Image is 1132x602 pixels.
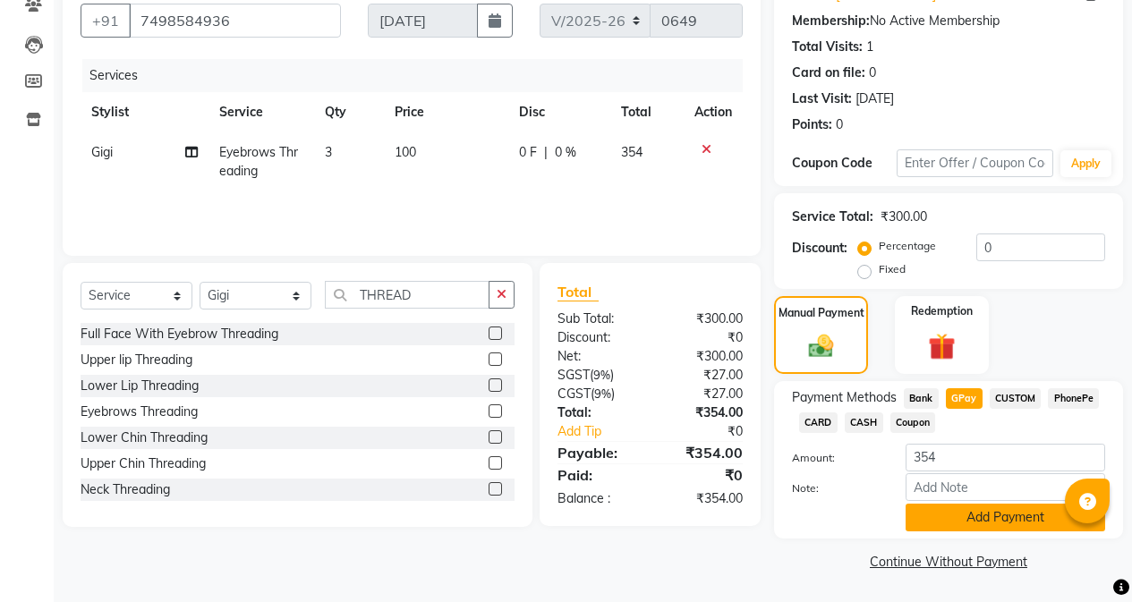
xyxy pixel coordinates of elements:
[395,144,416,160] span: 100
[650,366,756,385] div: ₹27.00
[990,388,1042,409] span: CUSTOM
[650,489,756,508] div: ₹354.00
[869,64,876,82] div: 0
[668,422,756,441] div: ₹0
[219,144,298,179] span: Eyebrows Threading
[129,4,341,38] input: Search by Name/Mobile/Email/Code
[81,403,198,421] div: Eyebrows Threading
[684,92,743,132] th: Action
[792,154,897,173] div: Coupon Code
[897,149,1053,177] input: Enter Offer / Coupon Code
[792,89,852,108] div: Last Visit:
[557,386,591,402] span: CGST
[544,422,668,441] a: Add Tip
[911,303,973,319] label: Redemption
[81,454,206,473] div: Upper Chin Threading
[792,38,863,56] div: Total Visits:
[544,442,651,463] div: Payable:
[946,388,983,409] span: GPay
[325,281,489,309] input: Search or Scan
[544,347,651,366] div: Net:
[650,347,756,366] div: ₹300.00
[792,208,873,226] div: Service Total:
[792,115,832,134] div: Points:
[81,92,209,132] th: Stylist
[778,553,1119,572] a: Continue Without Payment
[557,283,599,301] span: Total
[621,144,643,160] span: 354
[610,92,684,132] th: Total
[544,309,651,328] div: Sub Total:
[650,403,756,422] div: ₹354.00
[799,412,838,433] span: CARD
[650,385,756,403] div: ₹27.00
[779,450,892,466] label: Amount:
[544,143,548,162] span: |
[91,144,113,160] span: Gigi
[544,366,651,385] div: ( )
[544,489,651,508] div: Balance :
[845,412,883,433] span: CASH
[519,143,537,162] span: 0 F
[384,92,508,132] th: Price
[594,386,611,401] span: 9%
[555,143,576,162] span: 0 %
[1048,388,1099,409] span: PhonePe
[544,328,651,347] div: Discount:
[792,64,865,82] div: Card on file:
[650,328,756,347] div: ₹0
[325,144,332,160] span: 3
[81,351,192,369] div: Upper lip Threading
[920,330,964,363] img: _gift.svg
[593,368,610,382] span: 9%
[836,115,843,134] div: 0
[801,332,842,360] img: _cash.svg
[792,12,870,30] div: Membership:
[904,388,939,409] span: Bank
[906,444,1105,471] input: Amount
[544,464,651,486] div: Paid:
[792,239,847,258] div: Discount:
[906,473,1105,501] input: Add Note
[879,238,936,254] label: Percentage
[557,367,590,383] span: SGST
[650,309,756,328] div: ₹300.00
[650,442,756,463] div: ₹354.00
[544,385,651,403] div: ( )
[650,464,756,486] div: ₹0
[508,92,610,132] th: Disc
[879,261,906,277] label: Fixed
[209,92,313,132] th: Service
[81,377,199,395] div: Lower Lip Threading
[779,480,892,496] label: Note:
[866,38,873,56] div: 1
[906,504,1105,531] button: Add Payment
[855,89,894,108] div: [DATE]
[81,480,170,499] div: Neck Threading
[81,4,131,38] button: +91
[792,12,1105,30] div: No Active Membership
[890,412,936,433] span: Coupon
[544,403,651,422] div: Total:
[881,208,927,226] div: ₹300.00
[792,388,897,407] span: Payment Methods
[82,59,756,92] div: Services
[81,428,208,447] div: Lower Chin Threading
[779,305,864,321] label: Manual Payment
[314,92,384,132] th: Qty
[81,325,278,343] div: Full Face With Eyebrow Threading
[1060,150,1111,177] button: Apply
